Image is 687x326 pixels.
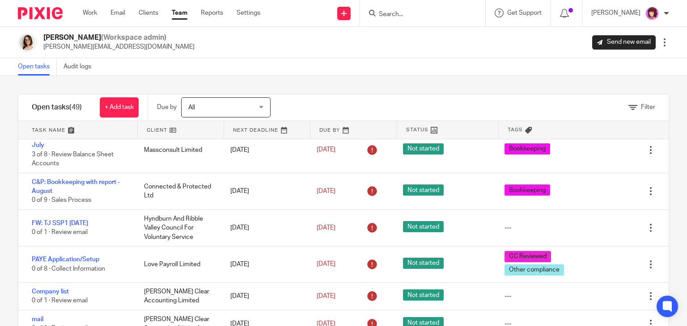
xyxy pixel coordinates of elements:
div: [PERSON_NAME] Clear Accounting Limited [135,283,221,310]
div: [DATE] [221,287,308,305]
span: 0 of 1 · Review email [32,230,88,236]
div: Love Payroll Limited [135,255,221,273]
a: Open tasks [18,58,57,75]
span: All [188,104,195,111]
a: Email [110,8,125,17]
a: FW: TJ SSP1 [DATE] [32,220,88,226]
a: Send new email [592,35,656,50]
div: [DATE] [221,141,308,159]
span: (Workspace admin) [101,34,166,41]
span: Other compliance [505,264,564,276]
p: [PERSON_NAME] [591,8,640,17]
img: Emma%20M%20Purple.png [645,6,659,21]
span: [DATE] [317,293,335,299]
div: [DATE] [221,255,308,273]
span: Not started [403,258,444,269]
a: Team [172,8,187,17]
div: Connected & Protected Ltd [135,178,221,205]
a: Clients [139,8,158,17]
span: Tags [508,126,523,134]
span: Not started [403,143,444,155]
p: Due by [157,103,177,112]
a: + Add task [100,97,139,117]
a: Reports [201,8,223,17]
span: CC Reviewed [505,251,551,262]
div: --- [505,292,511,301]
a: Work [83,8,97,17]
a: mail [32,316,43,322]
a: PAYE Application/Setup [32,256,99,263]
span: Bookkeeping [505,143,550,155]
div: [DATE] [221,182,308,200]
div: Massconsult Limited [135,141,221,159]
span: 0 of 8 · Collect Information [32,266,105,272]
img: Caroline%20-%20HS%20-%20LI.png [18,33,37,52]
span: Filter [641,104,655,110]
div: --- [505,223,511,232]
span: Get Support [507,10,542,16]
p: [PERSON_NAME][EMAIL_ADDRESS][DOMAIN_NAME] [43,42,195,51]
span: Not started [403,221,444,232]
span: [DATE] [317,147,335,153]
div: [DATE] [221,219,308,237]
span: [DATE] [317,188,335,194]
a: Settings [237,8,260,17]
a: C&P: Bookkeeping with report - August [32,179,120,194]
span: [DATE] [317,225,335,231]
span: 0 of 1 · Review email [32,297,88,304]
a: Company list [32,288,69,295]
span: Not started [403,289,444,301]
h2: [PERSON_NAME] [43,33,195,42]
span: [DATE] [317,261,335,267]
span: 0 of 9 · Sales Process [32,197,91,204]
input: Search [378,11,458,19]
span: Status [406,126,428,134]
span: (49) [69,104,82,111]
a: Audit logs [64,58,98,75]
div: Hyndburn And Ribble Valley Council For Voluntary Service [135,210,221,246]
h1: Open tasks [32,103,82,112]
span: 3 of 8 · Review Balance Sheet Accounts [32,151,114,167]
img: Pixie [18,7,63,19]
span: Not started [403,184,444,196]
span: Bookkeeping [505,184,550,196]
